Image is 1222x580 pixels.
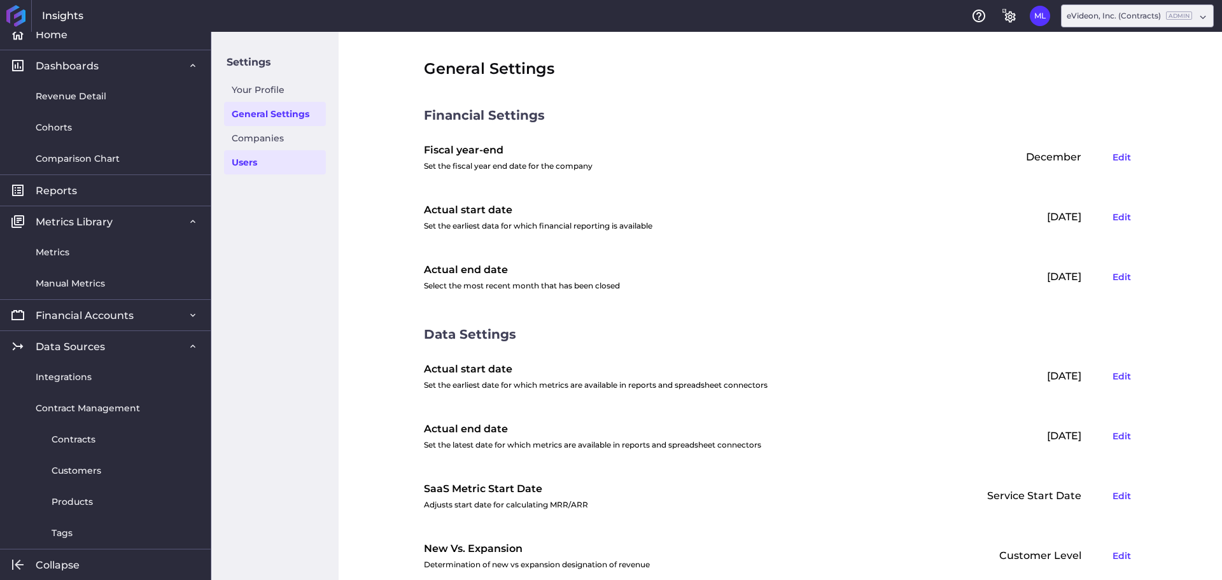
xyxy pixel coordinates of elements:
span: Financial Accounts [36,309,134,322]
div: [DATE] [933,200,1137,234]
button: User Menu [1030,6,1050,26]
button: Edit [1107,147,1137,167]
button: Edit [1107,426,1137,446]
span: Customers [52,464,101,477]
div: Data Settings [424,325,1137,344]
ins: Admin [1166,11,1192,20]
button: Edit [1107,207,1137,227]
span: Metrics Library [36,215,113,229]
span: Contracts [52,433,95,446]
button: Edit [1107,366,1137,386]
a: Your Profile [224,78,326,102]
h2: New Vs. Expansion [424,541,650,556]
h2: Actual start date [424,202,652,218]
span: Data Sources [36,340,105,353]
div: Service Start Date [933,479,1137,513]
div: [DATE] [933,419,1137,453]
span: Collapse [36,558,80,572]
span: Reports [36,184,77,197]
span: Metrics [36,246,69,259]
h2: SaaS Metric Start Date [424,481,588,497]
span: Comparison Chart [36,152,120,166]
p: Set the latest date for which metrics are available in reports and spreadsheet connectors [424,439,761,451]
h2: Actual end date [424,421,761,437]
a: Companies [224,126,326,150]
button: General Settings [999,6,1020,26]
span: Dashboards [36,59,99,73]
span: Integrations [36,371,92,384]
button: Edit [1107,267,1137,287]
p: Set the earliest date for which metrics are available in reports and spreadsheet connectors [424,379,768,391]
p: Settings [224,47,326,78]
span: Revenue Detail [36,90,106,103]
p: Determination of new vs expansion designation of revenue [424,559,650,570]
h2: Actual end date [424,262,620,278]
span: Cohorts [36,121,72,134]
div: December [933,140,1137,174]
p: Adjusts start date for calculating MRR/ARR [424,499,588,511]
button: Edit [1107,486,1137,506]
button: Help [969,6,989,26]
div: Financial Settings [424,106,1137,125]
div: Dropdown select [1061,4,1214,27]
h2: Fiscal year-end [424,143,593,158]
div: [DATE] [933,260,1137,294]
button: Edit [1107,546,1137,566]
span: Home [36,28,67,41]
span: Tags [52,527,73,540]
a: Users [224,150,326,174]
h2: Actual start date [424,362,768,377]
span: Products [52,495,93,509]
div: General Settings [424,57,1137,80]
span: Manual Metrics [36,277,105,290]
p: Set the earliest data for which financial reporting is available [424,220,652,232]
a: General Settings [224,102,326,126]
div: [DATE] [933,359,1137,393]
div: Customer Level [933,539,1137,573]
p: Set the fiscal year end date for the company [424,160,593,172]
span: Contract Management [36,402,140,415]
div: eVideon, Inc. (Contracts) [1067,10,1192,22]
p: Select the most recent month that has been closed [424,280,620,292]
